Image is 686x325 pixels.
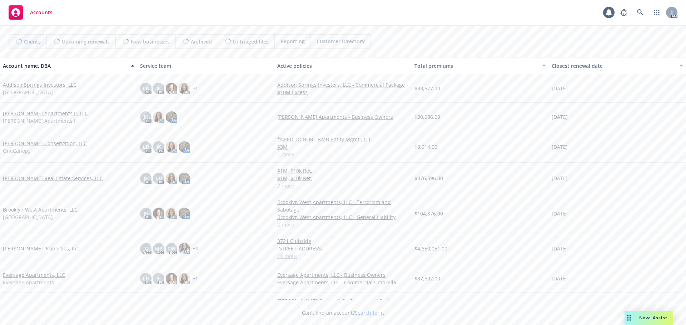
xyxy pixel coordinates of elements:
button: Active policies [274,57,412,74]
a: + 4 [193,247,198,251]
span: Can't find an account? [302,309,384,316]
span: Nova Assist [639,315,667,321]
a: Eversage Apartments, LLC [3,271,65,279]
span: LB [143,143,149,151]
a: [STREET_ADDRESS] [277,245,409,252]
div: Account name, DBA [3,62,126,70]
span: $8,914.00 [414,143,437,151]
span: Untriaged files [233,38,269,45]
span: [DATE] [552,113,568,121]
span: [GEOGRAPHIC_DATA] [3,213,53,221]
span: JK [156,85,161,92]
a: Addison Springs Investors, LLC - Commercial Package [277,81,409,88]
a: Search for it [355,309,384,316]
a: $1M, $10k Ret. [277,167,409,174]
a: $1M, $10k Ret. [277,174,409,182]
span: Archived [191,38,212,45]
span: $30,086.00 [414,113,440,121]
a: + 1 [193,276,198,281]
img: photo [179,141,190,153]
span: JG [143,245,148,252]
div: Closest renewal date [552,62,675,70]
img: photo [166,83,177,94]
span: CW [168,245,175,252]
span: Eversage Apartments [3,279,54,286]
img: photo [166,273,177,284]
img: photo [179,173,190,184]
span: [DATE] [552,245,568,252]
span: JK [156,275,161,282]
a: 3721 Clubside [277,237,409,245]
img: photo [166,111,177,123]
span: OneCanopy [3,147,31,154]
a: 1 more [277,151,409,158]
span: Clients [24,38,41,45]
span: LB [156,174,162,182]
img: photo [179,83,190,94]
a: Search [633,5,647,20]
span: [DATE] [552,85,568,92]
span: [DATE] [552,210,568,217]
a: Brooklyn West Apartments, LLC - Terrorism and Sabotage [277,198,409,213]
img: photo [179,243,190,254]
img: photo [153,208,164,219]
a: Brooklyn West Apartments, LLC [3,206,78,213]
span: LB [143,85,149,92]
span: [DATE] [552,174,568,182]
span: $4,650,051.00 [414,245,447,252]
span: $376,596.00 [414,174,443,182]
a: Addison Springs Investors, LLC [3,81,76,88]
span: [PERSON_NAME] Apartments II [3,117,77,125]
span: [DATE] [552,275,568,282]
span: $104,876.00 [414,210,443,217]
span: JK [156,143,161,151]
img: photo [166,141,177,153]
span: Customer Directory [317,37,365,45]
img: photo [153,111,164,123]
a: + 1 [193,86,198,91]
a: 7 more [277,182,409,189]
span: LB [143,275,149,282]
a: [PERSON_NAME] Real Estate Services, LLC [3,174,103,182]
span: Reporting [280,37,305,45]
button: Closest renewal date [549,57,686,74]
a: *NEED TO BOR - KMB Entity Mgmt., LLC [277,136,409,143]
div: Service team [140,62,272,70]
span: [DATE] [552,143,568,151]
a: Switch app [650,5,664,20]
a: [PERSON_NAME] Group, LLC - Commercial Package [277,297,409,305]
span: JK [144,113,148,121]
img: photo [166,173,177,184]
a: $3M [277,143,409,151]
a: Brooklyn West Apartments, LLC - General Liability [277,213,409,221]
span: New businesses [131,38,170,45]
div: Active policies [277,62,409,70]
span: JK [144,174,148,182]
div: Drag to move [625,311,633,325]
a: Report a Bug [617,5,631,20]
a: 2 more [277,221,409,228]
a: [PERSON_NAME] Apartments - Business Owners [277,113,409,121]
a: 18 more [277,252,409,260]
a: Accounts [6,2,55,22]
span: $37,502.00 [414,275,440,282]
a: [PERSON_NAME] Properties, Inc. [3,245,80,252]
a: [PERSON_NAME] Conservation, LLC [3,139,87,147]
a: [PERSON_NAME] Apartments II, LLC [3,110,88,117]
a: $10M Excess [277,88,409,96]
div: Total premiums [414,62,538,70]
img: photo [179,273,190,284]
a: Eversage Apartments, LLC - Business Owners [277,271,409,279]
button: Service team [137,57,274,74]
img: photo [166,208,177,219]
button: Total premiums [412,57,549,74]
img: photo [179,208,190,219]
span: Accounts [30,10,53,15]
a: Eversage Apartments, LLC - Commercial Umbrella [277,279,409,286]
